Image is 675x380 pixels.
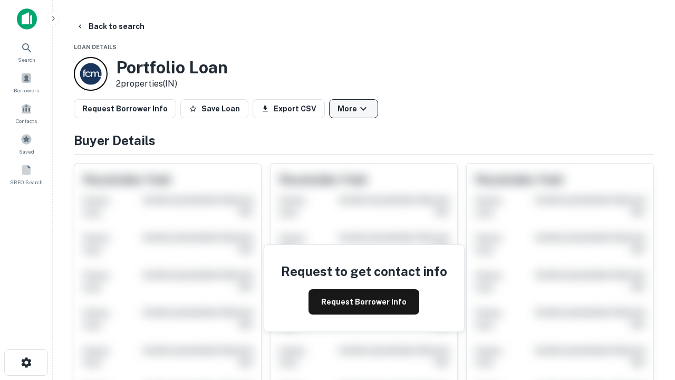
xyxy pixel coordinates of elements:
[3,160,50,188] a: SREO Search
[19,147,34,156] span: Saved
[72,17,149,36] button: Back to search
[10,178,43,186] span: SREO Search
[180,99,248,118] button: Save Loan
[3,68,50,97] a: Borrowers
[3,37,50,66] a: Search
[74,44,117,50] span: Loan Details
[308,289,419,315] button: Request Borrower Info
[116,58,228,78] h3: Portfolio Loan
[74,99,176,118] button: Request Borrower Info
[17,8,37,30] img: capitalize-icon.png
[281,262,447,281] h4: Request to get contact info
[16,117,37,125] span: Contacts
[116,78,228,90] p: 2 properties (IN)
[14,86,39,94] span: Borrowers
[253,99,325,118] button: Export CSV
[18,55,35,64] span: Search
[74,131,654,150] h4: Buyer Details
[622,296,675,346] iframe: Chat Widget
[3,129,50,158] a: Saved
[3,99,50,127] a: Contacts
[329,99,378,118] button: More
